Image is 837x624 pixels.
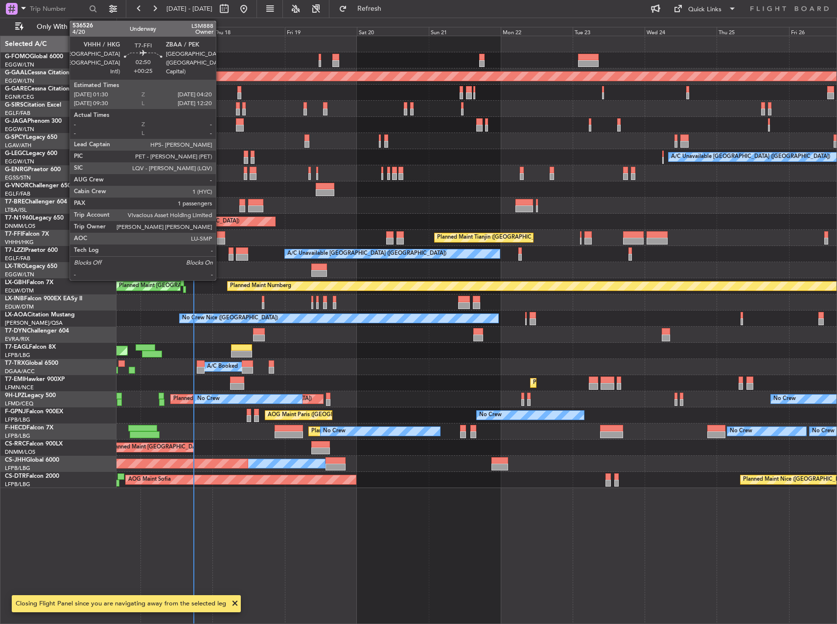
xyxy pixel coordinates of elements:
a: T7-LZZIPraetor 600 [5,247,58,253]
span: G-SPCY [5,134,26,140]
span: CS-RRC [5,441,26,447]
div: Planned Maint [GEOGRAPHIC_DATA] ([GEOGRAPHIC_DATA]) [119,279,273,293]
a: CS-DTRFalcon 2000 [5,473,59,479]
div: No Crew Nice ([GEOGRAPHIC_DATA]) [182,311,278,326]
span: T7-EMI [5,377,24,382]
span: CS-JHH [5,457,26,463]
a: EGGW/LTN [5,126,34,133]
div: AOG Maint Sofia [128,472,171,487]
div: Planned Maint [GEOGRAPHIC_DATA] ([GEOGRAPHIC_DATA]) [110,440,264,455]
a: EDLW/DTM [5,287,34,294]
a: EGGW/LTN [5,271,34,278]
div: A/C Unavailable [GEOGRAPHIC_DATA] ([GEOGRAPHIC_DATA]) [671,150,830,164]
a: 9H-LPZLegacy 500 [5,393,56,399]
span: LX-INB [5,296,24,302]
a: LFPB/LBG [5,416,30,423]
span: T7-LZZI [5,247,25,253]
a: T7-N1960Legacy 650 [5,215,64,221]
a: T7-BREChallenger 604 [5,199,67,205]
span: T7-DYN [5,328,27,334]
a: G-SIRSCitation Excel [5,102,61,108]
a: G-FOMOGlobal 6000 [5,54,63,60]
span: [DATE] - [DATE] [166,4,212,13]
div: No Crew [812,424,835,439]
a: T7-DYNChallenger 604 [5,328,69,334]
div: No Crew [773,392,796,406]
a: EVRA/RIX [5,335,29,343]
a: EDLW/DTM [5,303,34,311]
span: LX-AOA [5,312,27,318]
span: G-GARE [5,86,27,92]
div: Quick Links [688,5,721,15]
div: Wed 24 [645,27,717,36]
button: Only With Activity [11,19,106,35]
a: EGLF/FAB [5,255,30,262]
a: DNMM/LOS [5,223,35,230]
a: LGAV/ATH [5,142,31,149]
a: LFMD/CEQ [5,400,33,407]
span: G-ENRG [5,167,28,173]
a: LX-INBFalcon 900EX EASy II [5,296,82,302]
div: Planned Maint Tianjin ([GEOGRAPHIC_DATA]) [437,230,551,245]
div: Mon 22 [501,27,573,36]
a: G-ENRGPraetor 600 [5,167,61,173]
a: F-HECDFalcon 7X [5,425,53,431]
span: T7-EAGL [5,344,29,350]
div: Fri 19 [285,27,357,36]
a: LFPB/LBG [5,432,30,440]
a: LFPB/LBG [5,465,30,472]
a: [PERSON_NAME]/QSA [5,319,63,327]
span: F-GPNJ [5,409,26,415]
a: EGGW/LTN [5,158,34,165]
div: Thu 18 [212,27,284,36]
a: T7-TRXGlobal 6500 [5,360,58,366]
a: T7-FFIFalcon 7X [5,231,49,237]
a: F-GPNJFalcon 900EX [5,409,63,415]
div: Planned [GEOGRAPHIC_DATA] ([GEOGRAPHIC_DATA]) [173,392,312,406]
span: LX-GBH [5,280,26,286]
div: No Crew [323,424,346,439]
span: T7-BRE [5,199,25,205]
a: LX-AOACitation Mustang [5,312,75,318]
span: T7-FFI [5,231,22,237]
div: Sun 21 [429,27,501,36]
div: Planned Maint Nurnberg [230,279,291,293]
a: LX-TROLegacy 650 [5,264,57,269]
a: CS-JHHGlobal 6000 [5,457,59,463]
div: A/C Unavailable [GEOGRAPHIC_DATA] ([GEOGRAPHIC_DATA]) [287,246,446,261]
a: EGGW/LTN [5,77,34,85]
a: VHHH/HKG [5,239,34,246]
div: Sat 20 [357,27,429,36]
a: LTBA/ISL [5,206,27,214]
div: No Crew [730,424,752,439]
div: AOG Maint London ([GEOGRAPHIC_DATA]) [130,214,239,229]
a: G-JAGAPhenom 300 [5,118,62,124]
span: G-SIRS [5,102,23,108]
a: LFPB/LBG [5,352,30,359]
a: EGGW/LTN [5,61,34,68]
div: Wed 17 [140,27,212,36]
span: G-VNOR [5,183,29,189]
span: G-JAGA [5,118,27,124]
div: No Crew [197,392,220,406]
a: LFMN/NCE [5,384,34,391]
span: G-FOMO [5,54,30,60]
div: Closing Flight Panel since you are navigating away from the selected leg [16,599,226,609]
span: G-LEGC [5,151,26,156]
input: Trip Number [30,1,86,16]
div: Planned Maint [GEOGRAPHIC_DATA] ([GEOGRAPHIC_DATA]) [311,424,465,439]
button: Quick Links [669,1,741,17]
div: AOG Maint Paris ([GEOGRAPHIC_DATA]) [268,408,371,423]
a: LFPB/LBG [5,481,30,488]
a: T7-EMIHawker 900XP [5,377,65,382]
a: LX-GBHFalcon 7X [5,280,53,286]
a: G-VNORChallenger 650 [5,183,71,189]
a: G-SPCYLegacy 650 [5,134,57,140]
div: Tue 23 [573,27,645,36]
div: [DATE] [118,20,135,28]
div: Thu 25 [717,27,789,36]
span: Only With Activity [25,23,103,30]
a: EGSS/STN [5,174,31,181]
span: CS-DTR [5,473,26,479]
div: Planned Maint [GEOGRAPHIC_DATA] [533,376,627,390]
